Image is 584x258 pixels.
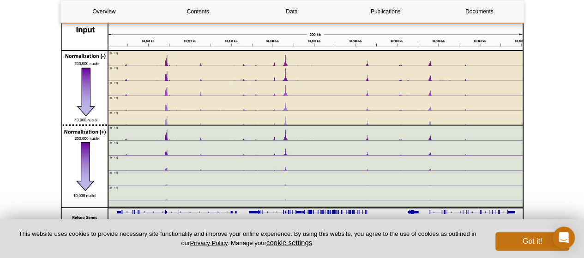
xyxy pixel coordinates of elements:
[553,227,575,249] div: Open Intercom Messenger
[495,232,569,251] button: Got it!
[266,239,312,246] button: cookie settings
[155,0,241,23] a: Contents
[61,0,148,23] a: Overview
[436,0,523,23] a: Documents
[342,0,429,23] a: Publications
[248,0,335,23] a: Data
[190,240,227,246] a: Privacy Policy
[60,12,524,228] img: K562 Starting Cell Numbers for ATAC-Seq with and without Spike-In Normalization
[15,230,480,247] p: This website uses cookies to provide necessary site functionality and improve your online experie...
[60,12,524,240] div: (Click image to enlarge)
